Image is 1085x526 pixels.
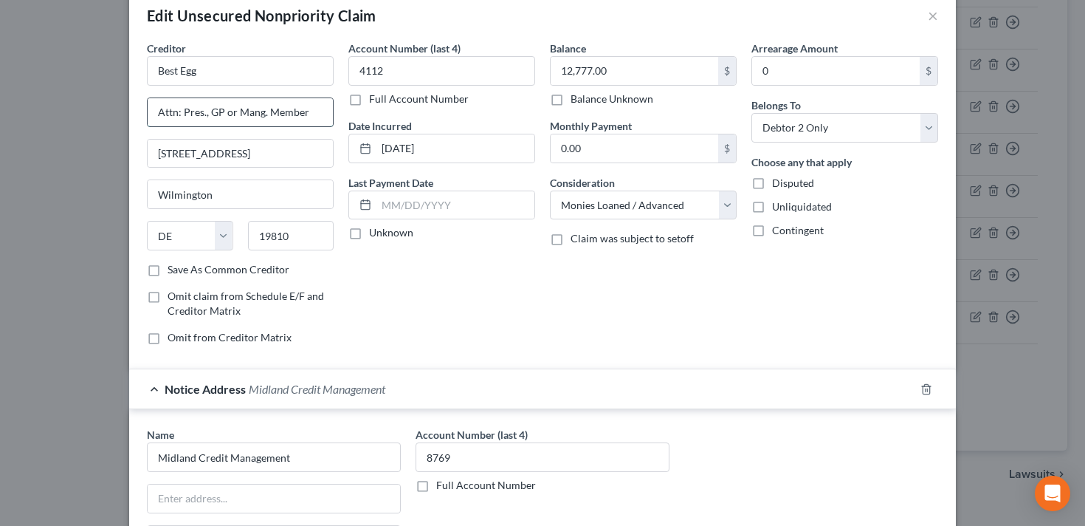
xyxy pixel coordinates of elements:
label: Consideration [550,175,615,191]
span: Creditor [147,42,186,55]
label: Balance Unknown [571,92,653,106]
input: MM/DD/YYYY [376,191,534,219]
input: 0.00 [551,57,718,85]
input: Search by name... [147,443,401,472]
input: 0.00 [752,57,920,85]
input: Enter address... [148,485,400,513]
div: Edit Unsecured Nonpriority Claim [147,5,376,26]
span: Belongs To [751,99,801,112]
span: Disputed [772,177,814,189]
span: Name [147,428,174,441]
input: XXXX [348,56,535,86]
label: Monthly Payment [550,118,632,134]
input: XXXX [416,443,669,472]
div: $ [718,134,736,163]
input: 0.00 [551,134,718,163]
label: Account Number (last 4) [348,41,461,56]
label: Arrearage Amount [751,41,838,56]
label: Unknown [369,225,413,240]
label: Date Incurred [348,118,412,134]
span: Claim was subject to setoff [571,232,694,245]
label: Account Number (last 4) [416,427,528,443]
input: MM/DD/YYYY [376,134,534,163]
span: Contingent [772,224,824,236]
input: Search creditor by name... [147,56,334,86]
label: Choose any that apply [751,154,852,170]
div: $ [718,57,736,85]
span: Midland Credit Management [249,382,385,396]
input: Enter address... [148,98,333,126]
span: Omit from Creditor Matrix [168,331,292,344]
span: Notice Address [165,382,246,396]
input: Apt, Suite, etc... [148,140,333,168]
label: Last Payment Date [348,175,433,191]
label: Balance [550,41,586,56]
span: Omit claim from Schedule E/F and Creditor Matrix [168,290,324,317]
button: × [928,7,938,24]
div: Open Intercom Messenger [1035,476,1070,511]
input: Enter zip... [248,221,334,250]
label: Full Account Number [369,92,469,106]
div: $ [920,57,937,85]
input: Enter city... [148,180,333,208]
span: Unliquidated [772,200,832,213]
label: Save As Common Creditor [168,262,289,277]
label: Full Account Number [436,478,536,493]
